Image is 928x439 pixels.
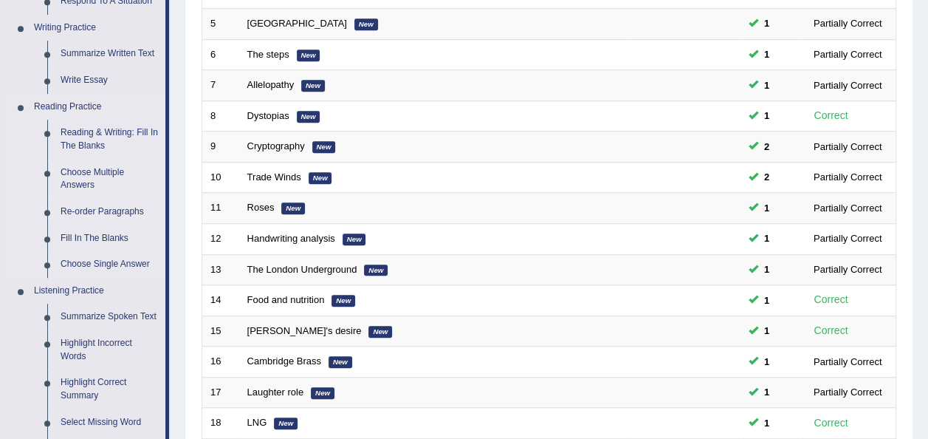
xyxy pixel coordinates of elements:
[54,304,165,330] a: Summarize Spoken Text
[202,408,239,439] td: 18
[311,387,334,399] em: New
[354,18,378,30] em: New
[54,251,165,278] a: Choose Single Answer
[54,225,165,252] a: Fill In The Blanks
[202,316,239,347] td: 15
[247,18,347,29] a: [GEOGRAPHIC_DATA]
[331,295,355,307] em: New
[808,354,887,370] div: Partially Correct
[54,199,165,225] a: Re-order Paragraphs
[202,9,239,40] td: 5
[758,16,775,31] span: You can still take this question
[758,384,775,400] span: You can still take this question
[808,78,887,93] div: Partially Correct
[27,278,165,304] a: Listening Practice
[247,417,267,428] a: LNG
[808,139,887,154] div: Partially Correct
[202,39,239,70] td: 6
[297,50,320,61] em: New
[202,162,239,193] td: 10
[301,80,325,92] em: New
[202,193,239,224] td: 11
[202,254,239,285] td: 13
[758,139,775,154] span: You can still take this question
[368,326,392,338] em: New
[808,200,887,216] div: Partially Correct
[27,94,165,120] a: Reading Practice
[808,16,887,31] div: Partially Correct
[808,169,887,185] div: Partially Correct
[247,387,304,398] a: Laughter role
[281,203,305,214] em: New
[202,285,239,316] td: 14
[808,47,887,62] div: Partially Correct
[758,354,775,370] span: You can still take this question
[808,107,854,124] div: Correct
[808,384,887,400] div: Partially Correct
[808,231,887,246] div: Partially Correct
[758,293,775,308] span: You can still take this question
[247,264,357,275] a: The London Underground
[247,325,362,336] a: [PERSON_NAME]'s desire
[54,41,165,67] a: Summarize Written Text
[54,120,165,159] a: Reading & Writing: Fill In The Blanks
[27,15,165,41] a: Writing Practice
[758,78,775,93] span: You can still take this question
[312,141,336,153] em: New
[758,231,775,246] span: You can still take this question
[202,132,239,163] td: 9
[309,172,332,184] em: New
[247,140,305,152] a: Cryptography
[247,171,301,183] a: Trade Winds
[758,262,775,277] span: You can still take this question
[247,233,335,244] a: Handwriting analysis
[758,323,775,338] span: You can still take this question
[54,330,165,370] a: Highlight Incorrect Words
[247,79,295,90] a: Allelopathy
[202,101,239,132] td: 8
[808,291,854,308] div: Correct
[54,409,165,436] a: Select Missing Word
[202,223,239,254] td: 12
[758,108,775,123] span: You can still take this question
[247,355,321,367] a: Cambridge Brass
[247,110,289,121] a: Dystopias
[274,418,298,429] em: New
[297,111,320,123] em: New
[247,49,289,60] a: The steps
[808,322,854,339] div: Correct
[808,262,887,277] div: Partially Correct
[758,415,775,431] span: You can still take this question
[364,265,388,276] em: New
[758,200,775,216] span: You can still take this question
[54,370,165,409] a: Highlight Correct Summary
[202,347,239,378] td: 16
[247,294,325,305] a: Food and nutrition
[758,47,775,62] span: You can still take this question
[202,70,239,101] td: 7
[247,202,275,213] a: Roses
[54,67,165,94] a: Write Essay
[202,377,239,408] td: 17
[808,415,854,432] div: Correct
[343,234,366,245] em: New
[54,160,165,199] a: Choose Multiple Answers
[329,356,352,368] em: New
[758,169,775,185] span: You can still take this question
